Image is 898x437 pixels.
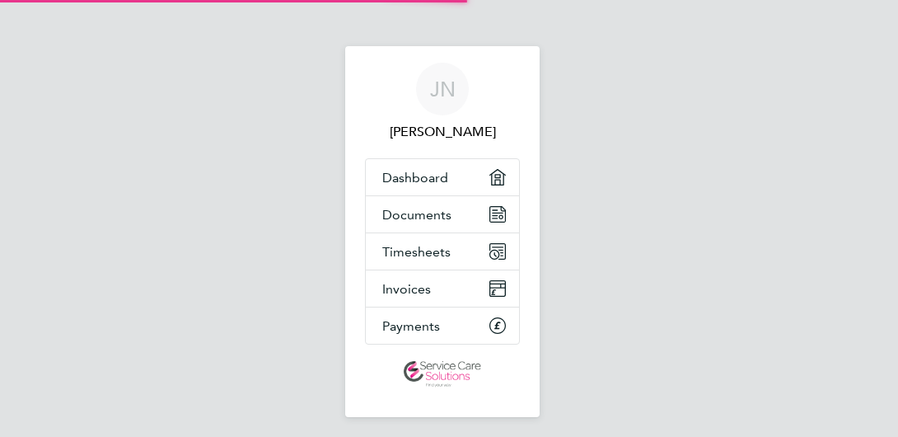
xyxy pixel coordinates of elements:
span: Joel Nunez Martinez [365,122,520,142]
span: Timesheets [382,244,451,260]
span: Invoices [382,281,431,297]
span: Documents [382,207,451,223]
a: JN[PERSON_NAME] [365,63,520,142]
a: Dashboard [366,159,519,195]
span: Dashboard [382,170,448,186]
a: Payments [366,308,519,344]
nav: Main navigation [345,46,540,417]
a: Invoices [366,270,519,307]
span: Payments [382,318,440,334]
a: Documents [366,196,519,233]
a: Go to home page [365,361,520,388]
img: servicecare-logo-retina.png [404,361,481,388]
a: Timesheets [366,233,519,270]
span: JN [430,78,456,100]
